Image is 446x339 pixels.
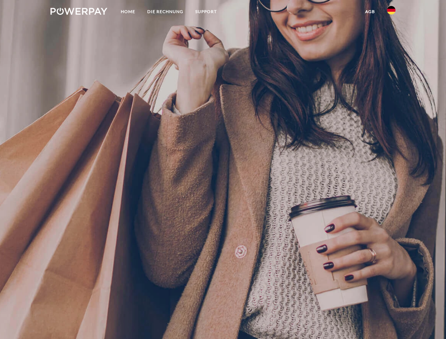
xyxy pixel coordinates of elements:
[115,5,141,18] a: Home
[141,5,189,18] a: DIE RECHNUNG
[189,5,223,18] a: SUPPORT
[50,8,107,15] img: logo-powerpay-white.svg
[387,6,396,14] img: de
[359,5,381,18] a: agb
